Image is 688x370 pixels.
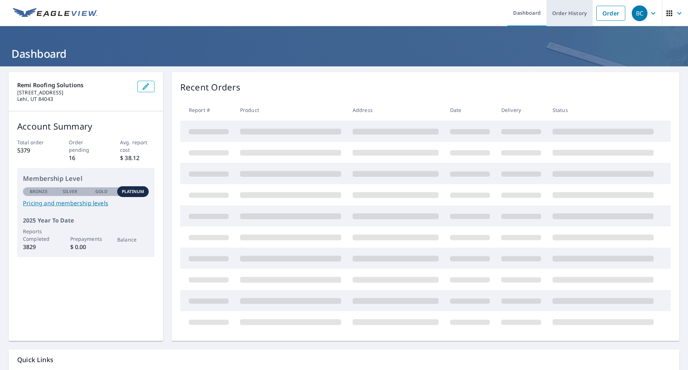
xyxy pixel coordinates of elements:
[17,139,52,146] p: Total order
[17,96,132,102] p: Lehi, UT 84043
[180,99,234,121] th: Report #
[95,188,107,195] p: Gold
[120,139,154,154] p: Avg. report cost
[496,99,547,121] th: Delivery
[69,139,103,154] p: Order pending
[122,188,144,195] p: Platinum
[63,188,78,195] p: Silver
[596,6,625,21] a: Order
[9,46,679,61] h1: Dashboard
[234,99,347,121] th: Product
[23,174,149,183] p: Membership Level
[547,99,659,121] th: Status
[117,236,149,243] p: Balance
[70,243,102,251] p: $ 0.00
[17,89,132,96] p: [STREET_ADDRESS]
[120,154,154,162] p: $ 38.12
[30,188,48,195] p: Bronze
[444,99,496,121] th: Date
[69,154,103,162] p: 16
[23,243,54,251] p: 3829
[13,8,97,19] img: EV Logo
[180,81,240,94] p: Recent Orders
[17,81,132,89] p: Remi Roofing Solutions
[17,146,52,155] p: 5379
[632,5,648,21] div: BC
[17,120,154,133] p: Account Summary
[17,355,671,364] p: Quick Links
[23,216,149,225] p: 2025 Year To Date
[347,99,444,121] th: Address
[70,235,102,243] p: Prepayments
[23,199,149,207] a: Pricing and membership levels
[23,228,54,243] p: Reports Completed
